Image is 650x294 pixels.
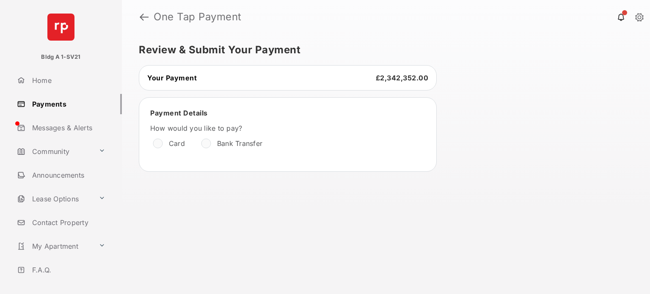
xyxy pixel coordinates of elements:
[41,53,80,61] p: Bldg A 1-SV21
[14,141,95,162] a: Community
[14,189,95,209] a: Lease Options
[154,12,242,22] strong: One Tap Payment
[14,212,122,233] a: Contact Property
[14,94,122,114] a: Payments
[14,260,122,280] a: F.A.Q.
[14,70,122,91] a: Home
[147,74,197,82] span: Your Payment
[14,236,95,256] a: My Apartment
[169,139,185,148] label: Card
[150,109,208,117] span: Payment Details
[376,74,429,82] span: £2,342,352.00
[217,139,262,148] label: Bank Transfer
[14,165,122,185] a: Announcements
[14,118,122,138] a: Messages & Alerts
[47,14,74,41] img: svg+xml;base64,PHN2ZyB4bWxucz0iaHR0cDovL3d3dy53My5vcmcvMjAwMC9zdmciIHdpZHRoPSI2NCIgaGVpZ2h0PSI2NC...
[139,45,626,55] h5: Review & Submit Your Payment
[150,124,404,132] label: How would you like to pay?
